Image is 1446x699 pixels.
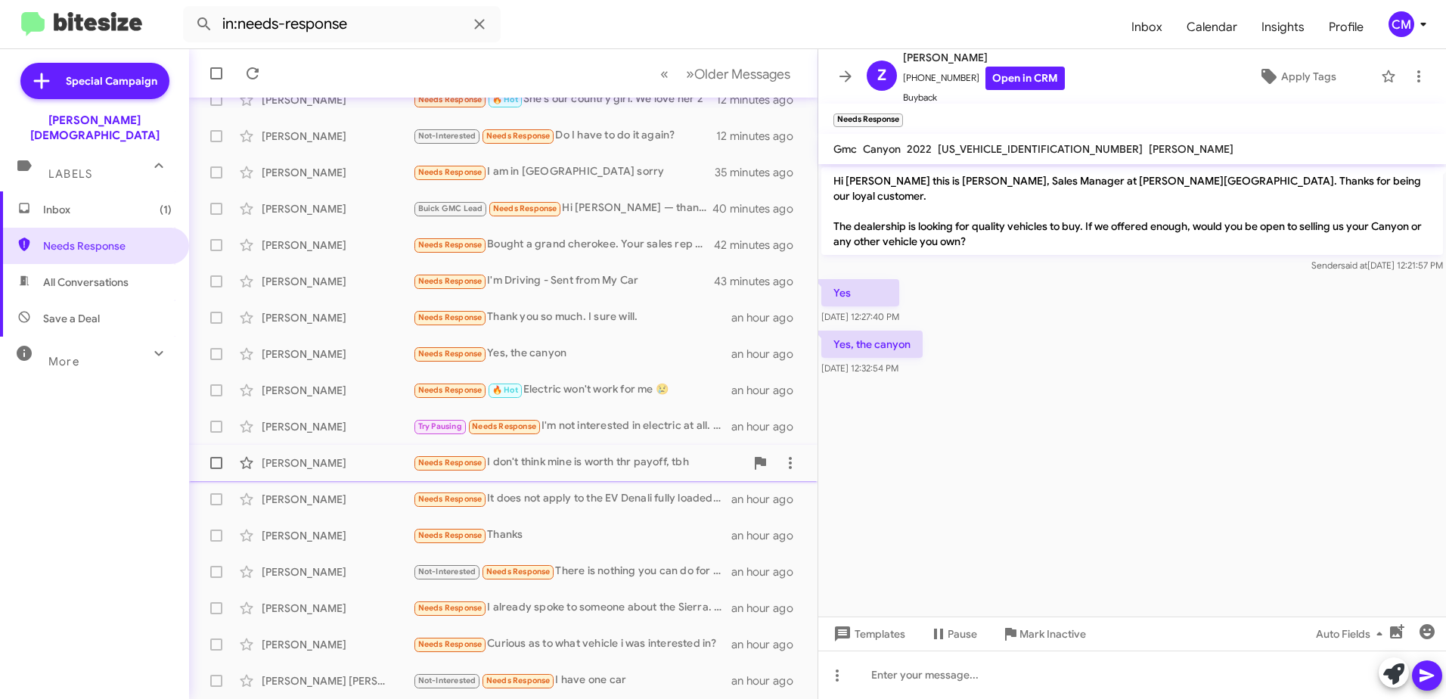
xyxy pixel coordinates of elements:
div: 12 minutes ago [716,129,805,144]
span: Templates [830,620,905,648]
div: [PERSON_NAME] [262,165,413,180]
div: Thanks [413,527,731,544]
div: [PERSON_NAME] [262,564,413,579]
a: Inbox [1119,5,1174,49]
div: [PERSON_NAME] [262,383,413,398]
span: Labels [48,167,92,181]
div: an hour ago [731,492,805,507]
span: Older Messages [694,66,790,82]
div: 43 minutes ago [715,274,805,289]
div: an hour ago [731,564,805,579]
span: Needs Response [43,238,172,253]
div: Do I have to do it again? [413,127,716,144]
button: Mark Inactive [989,620,1098,648]
div: an hour ago [731,601,805,616]
button: Next [677,58,799,89]
p: Yes [821,279,899,306]
span: Needs Response [486,131,551,141]
div: an hour ago [731,528,805,543]
span: Profile [1317,5,1376,49]
span: Needs Response [418,312,483,322]
span: Canyon [863,142,901,156]
span: Try Pausing [418,421,462,431]
span: Special Campaign [66,73,157,89]
div: [PERSON_NAME] [PERSON_NAME] [262,673,413,688]
span: Needs Response [418,95,483,104]
span: [PHONE_NUMBER] [903,67,1065,90]
div: Electric won't work for me 😢 [413,381,731,399]
span: 2022 [907,142,932,156]
span: Buick GMC Lead [418,203,483,213]
p: Hi [PERSON_NAME] this is [PERSON_NAME], Sales Manager at [PERSON_NAME][GEOGRAPHIC_DATA]. Thanks f... [821,167,1443,255]
div: Hi [PERSON_NAME] — thanks for the heads up. I'm interested in any new EVs you have that qualify f... [413,200,715,217]
div: Yes, the canyon [413,345,731,362]
a: Open in CRM [985,67,1065,90]
div: an hour ago [731,419,805,434]
span: Needs Response [418,603,483,613]
span: Needs Response [418,385,483,395]
button: Pause [917,620,989,648]
span: Needs Response [418,240,483,250]
span: 🔥 Hot [492,385,518,395]
span: Not-Interested [418,131,476,141]
p: Yes, the canyon [821,331,923,358]
span: More [48,355,79,368]
span: [PERSON_NAME] [903,48,1065,67]
nav: Page navigation example [652,58,799,89]
span: [DATE] 12:27:40 PM [821,311,899,322]
div: [PERSON_NAME] [262,455,413,471]
div: [PERSON_NAME] [262,92,413,107]
a: Special Campaign [20,63,169,99]
span: Z [877,64,886,88]
div: [PERSON_NAME] [262,274,413,289]
span: Needs Response [418,530,483,540]
span: Gmc [833,142,857,156]
div: I am in [GEOGRAPHIC_DATA] sorry [413,163,715,181]
a: Insights [1249,5,1317,49]
span: Save a Deal [43,311,100,326]
div: 35 minutes ago [715,165,805,180]
div: I have one car [413,672,731,689]
div: [PERSON_NAME] [262,528,413,543]
div: I already spoke to someone about the Sierra. Couldn't get the monthly payments to work. Thank you... [413,599,731,617]
span: Pause [948,620,977,648]
span: » [686,64,694,83]
div: [PERSON_NAME] [262,310,413,325]
input: Search [183,6,501,42]
div: I'm not interested in electric at all. When I'm ready I'll let you know when I can come by. [413,418,731,435]
div: Bought a grand cherokee. Your sales rep wouldnt budge on $65k [413,236,715,253]
span: Sender [DATE] 12:21:57 PM [1311,259,1443,271]
span: Needs Response [486,567,551,576]
span: Apply Tags [1281,63,1336,90]
button: Apply Tags [1220,63,1373,90]
button: Previous [651,58,678,89]
span: [US_VEHICLE_IDENTIFICATION_NUMBER] [938,142,1143,156]
div: [PERSON_NAME] [262,346,413,362]
span: Inbox [43,202,172,217]
span: Needs Response [418,276,483,286]
span: Needs Response [418,458,483,468]
div: an hour ago [731,673,805,688]
button: CM [1376,11,1429,37]
span: Needs Response [418,494,483,504]
div: 42 minutes ago [715,238,805,253]
div: CM [1389,11,1414,37]
div: There is nothing you can do for my situation. I want a jeep, my credit score only in 400's n afte... [413,563,731,580]
small: Needs Response [833,113,903,127]
span: Auto Fields [1316,620,1389,648]
div: [PERSON_NAME] [262,601,413,616]
div: an hour ago [731,383,805,398]
div: Curious as to what vehicle i was interested in? [413,635,731,653]
span: (1) [160,202,172,217]
span: Not-Interested [418,567,476,576]
span: Needs Response [472,421,536,431]
div: I don't think mine is worth thr payoff, tbh [413,454,745,471]
div: I'm Driving - Sent from My Car [413,272,715,290]
div: [PERSON_NAME] [262,201,413,216]
button: Auto Fields [1304,620,1401,648]
span: All Conversations [43,275,129,290]
a: Calendar [1174,5,1249,49]
div: [PERSON_NAME] [262,492,413,507]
